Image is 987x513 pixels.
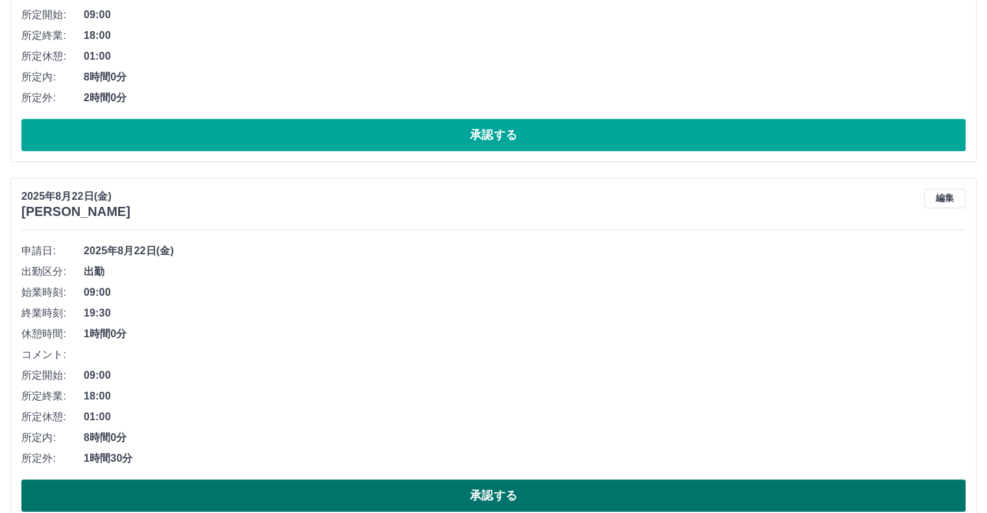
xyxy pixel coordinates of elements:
span: 01:00 [84,49,966,64]
span: 終業時刻: [21,305,84,321]
button: 承認する [21,479,966,512]
span: 8時間0分 [84,430,966,446]
span: 出勤区分: [21,264,84,280]
span: 所定終業: [21,388,84,404]
span: 09:00 [84,285,966,300]
span: 所定内: [21,430,84,446]
span: 所定休憩: [21,49,84,64]
span: 1時間0分 [84,326,966,342]
span: 所定終業: [21,28,84,43]
span: 2025年8月22日(金) [84,243,966,259]
span: 18:00 [84,388,966,404]
span: 申請日: [21,243,84,259]
span: 所定休憩: [21,409,84,425]
span: 所定開始: [21,368,84,383]
span: 始業時刻: [21,285,84,300]
span: 09:00 [84,368,966,383]
span: 休憩時間: [21,326,84,342]
button: 編集 [924,189,966,208]
span: 2時間0分 [84,90,966,106]
span: 所定内: [21,69,84,85]
span: 01:00 [84,409,966,425]
h3: [PERSON_NAME] [21,204,130,219]
span: 18:00 [84,28,966,43]
span: コメント: [21,347,84,363]
span: 19:30 [84,305,966,321]
span: 1時間30分 [84,451,966,466]
span: 所定開始: [21,7,84,23]
span: 所定外: [21,451,84,466]
span: 所定外: [21,90,84,106]
span: 8時間0分 [84,69,966,85]
p: 2025年8月22日(金) [21,189,130,204]
button: 承認する [21,119,966,151]
span: 出勤 [84,264,966,280]
span: 09:00 [84,7,966,23]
